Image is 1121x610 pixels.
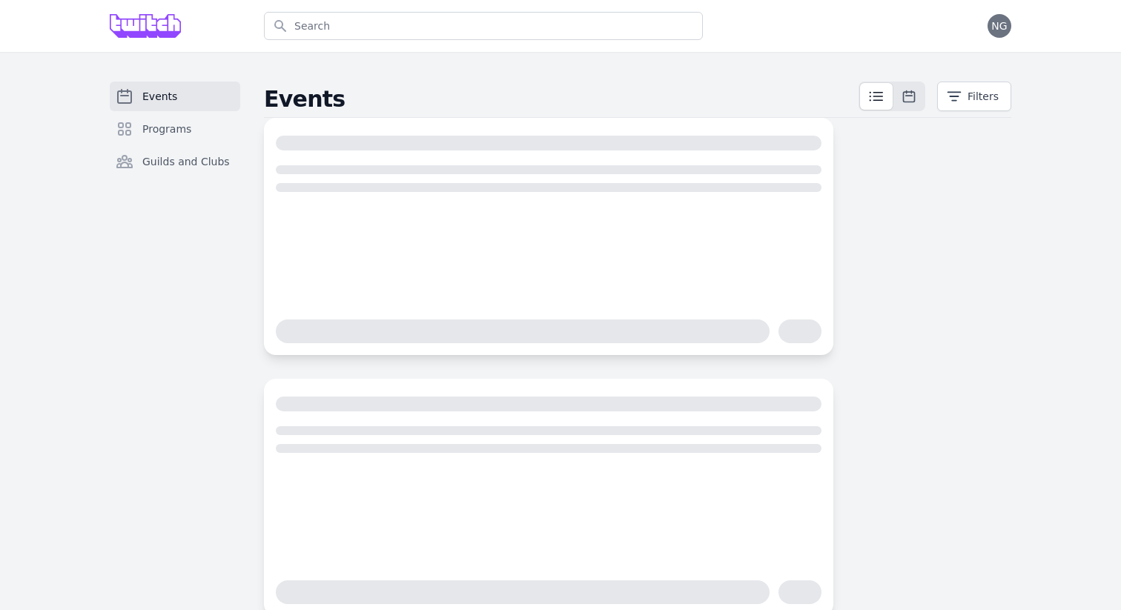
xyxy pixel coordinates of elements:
a: Events [110,82,240,111]
button: Filters [937,82,1011,111]
span: Events [142,89,177,104]
span: Guilds and Clubs [142,154,230,169]
nav: Sidebar [110,82,240,200]
img: Grove [110,14,181,38]
span: Programs [142,122,191,136]
a: Programs [110,114,240,144]
button: NG [988,14,1011,38]
a: Guilds and Clubs [110,147,240,176]
h2: Events [264,86,859,113]
input: Search [264,12,703,40]
span: NG [991,21,1007,31]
